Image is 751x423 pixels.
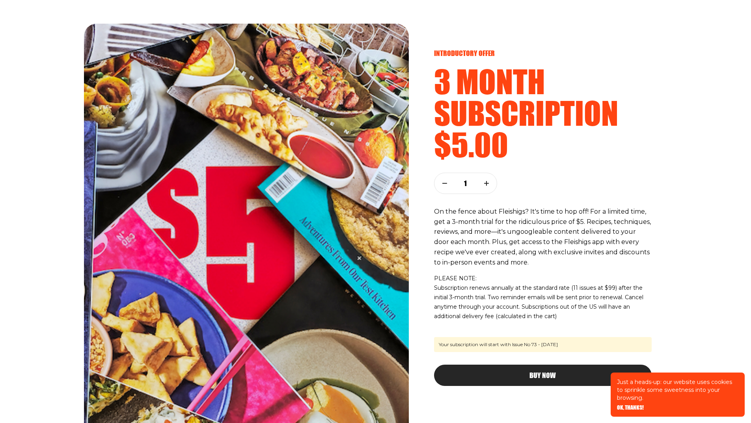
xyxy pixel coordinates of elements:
[434,337,652,352] span: Your subscription will start with Issue No 73 - [DATE]
[460,179,471,188] p: 1
[434,207,652,268] p: On the fence about Fleishigs? It's time to hop off! For a limited time, get a 3-month trial for t...
[529,372,556,379] span: Buy Now
[617,378,738,402] p: Just a heads-up: our website uses cookies to sprinkle some sweetness into your browsing.
[434,49,652,58] p: introductory offer
[434,65,652,129] h2: 3 month subscription
[434,129,652,160] h2: $5.00
[617,405,644,410] button: OK, THANKS!
[434,365,652,386] button: Buy Now
[434,274,652,321] p: PLEASE NOTE: Subscription renews annually at the standard rate (11 issues at $99) after the initi...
